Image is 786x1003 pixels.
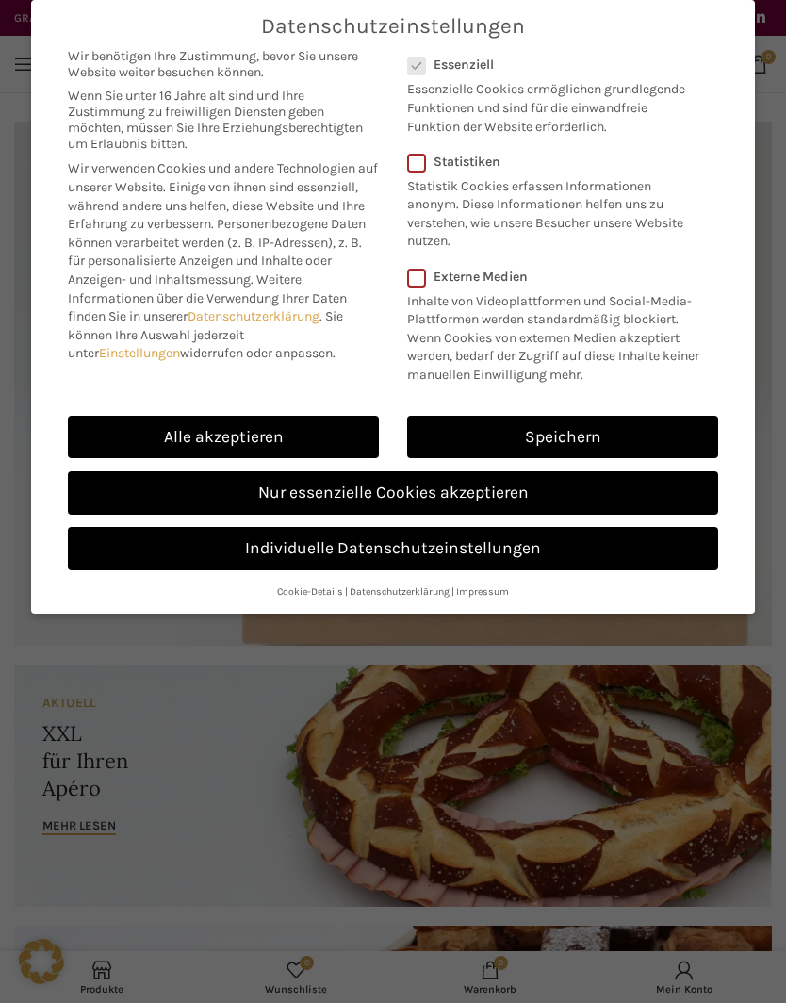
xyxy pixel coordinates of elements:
label: Statistiken [407,154,694,170]
a: Nur essenzielle Cookies akzeptieren [68,471,718,515]
a: Impressum [456,585,509,598]
a: Einstellungen [99,345,180,361]
a: Datenschutzerklärung [350,585,450,598]
label: Externe Medien [407,269,706,285]
span: Datenschutzeinstellungen [261,14,525,39]
a: Datenschutzerklärung [188,308,319,324]
a: Individuelle Datenschutzeinstellungen [68,527,718,570]
p: Essenzielle Cookies ermöglichen grundlegende Funktionen und sind für die einwandfreie Funktion de... [407,73,694,136]
span: Personenbezogene Daten können verarbeitet werden (z. B. IP-Adressen), z. B. für personalisierte A... [68,216,366,288]
a: Speichern [407,416,718,459]
span: Wir benötigen Ihre Zustimmung, bevor Sie unsere Website weiter besuchen können. [68,48,379,80]
span: Wir verwenden Cookies und andere Technologien auf unserer Website. Einige von ihnen sind essenzie... [68,160,378,232]
a: Alle akzeptieren [68,416,379,459]
span: Weitere Informationen über die Verwendung Ihrer Daten finden Sie in unserer . [68,271,347,324]
label: Essenziell [407,57,694,73]
p: Statistik Cookies erfassen Informationen anonym. Diese Informationen helfen uns zu verstehen, wie... [407,170,694,251]
a: Cookie-Details [277,585,343,598]
p: Inhalte von Videoplattformen und Social-Media-Plattformen werden standardmäßig blockiert. Wenn Co... [407,285,706,385]
span: Wenn Sie unter 16 Jahre alt sind und Ihre Zustimmung zu freiwilligen Diensten geben möchten, müss... [68,88,379,152]
span: Sie können Ihre Auswahl jederzeit unter widerrufen oder anpassen. [68,308,343,361]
